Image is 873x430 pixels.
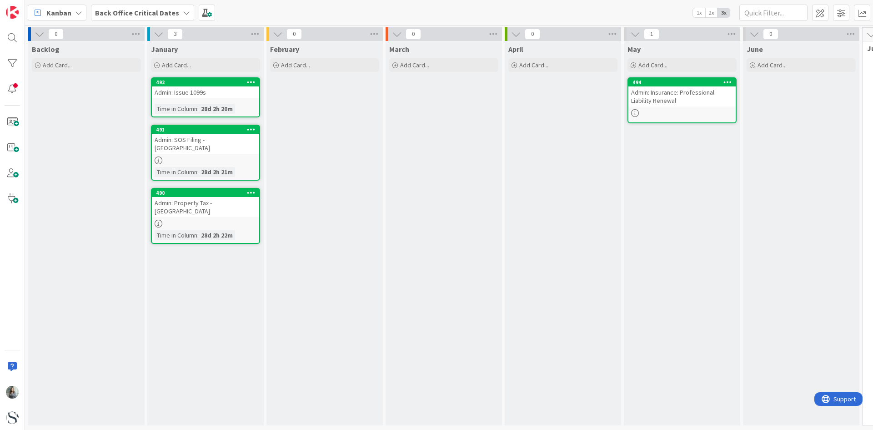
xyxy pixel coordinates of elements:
[389,45,409,54] span: March
[6,386,19,399] img: LG
[400,61,429,69] span: Add Card...
[6,411,19,424] img: avatar
[739,5,808,21] input: Quick Filter...
[519,61,548,69] span: Add Card...
[199,167,235,177] div: 28d 2h 21m
[693,8,705,17] span: 1x
[628,86,736,106] div: Admin: Insurance: Professional Liability Renewal
[152,86,259,98] div: Admin: Issue 1099s
[95,8,179,17] b: Back Office Critical Dates
[627,45,641,54] span: May
[46,7,71,18] span: Kanban
[747,45,763,54] span: June
[156,190,259,196] div: 490
[19,1,41,12] span: Support
[758,61,787,69] span: Add Card...
[525,29,540,40] span: 0
[152,78,259,86] div: 492
[406,29,421,40] span: 0
[152,126,259,154] div: 491Admin: SOS Filing - [GEOGRAPHIC_DATA]
[6,6,19,19] img: Visit kanbanzone.com
[152,134,259,154] div: Admin: SOS Filing - [GEOGRAPHIC_DATA]
[155,167,197,177] div: Time in Column
[152,197,259,217] div: Admin: Property Tax - [GEOGRAPHIC_DATA]
[152,189,259,217] div: 490Admin: Property Tax - [GEOGRAPHIC_DATA]
[632,79,736,86] div: 494
[199,230,235,240] div: 28d 2h 22m
[270,45,299,54] span: February
[155,230,197,240] div: Time in Column
[628,78,736,106] div: 494Admin: Insurance: Professional Liability Renewal
[508,45,523,54] span: April
[156,79,259,86] div: 492
[717,8,730,17] span: 3x
[628,78,736,86] div: 494
[644,29,659,40] span: 1
[152,126,259,134] div: 491
[162,61,191,69] span: Add Card...
[197,104,199,114] span: :
[638,61,667,69] span: Add Card...
[156,126,259,133] div: 491
[48,29,64,40] span: 0
[152,78,259,98] div: 492Admin: Issue 1099s
[43,61,72,69] span: Add Card...
[151,45,178,54] span: January
[763,29,778,40] span: 0
[286,29,302,40] span: 0
[199,104,235,114] div: 28d 2h 20m
[155,104,197,114] div: Time in Column
[197,230,199,240] span: :
[197,167,199,177] span: :
[281,61,310,69] span: Add Card...
[152,189,259,197] div: 490
[167,29,183,40] span: 3
[32,45,60,54] span: Backlog
[705,8,717,17] span: 2x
